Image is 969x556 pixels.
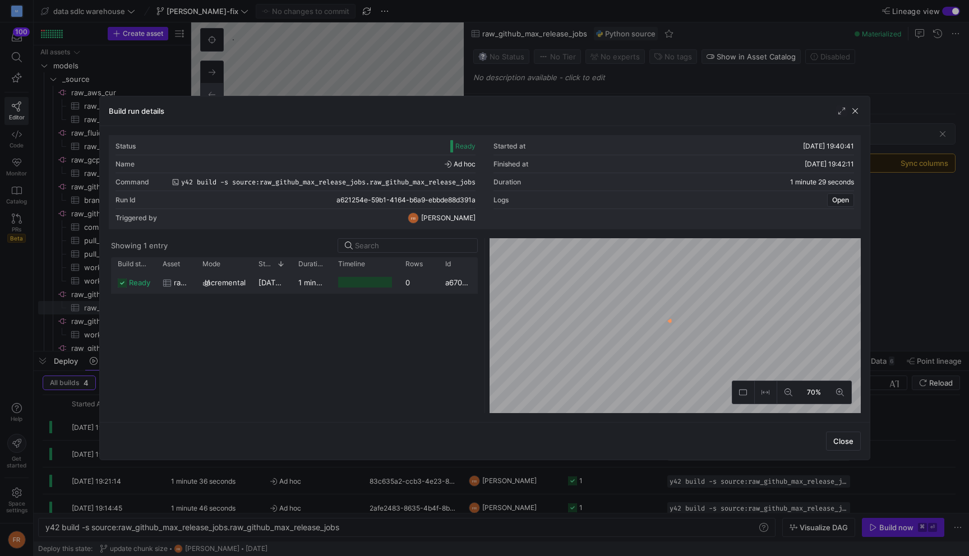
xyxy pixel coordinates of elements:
button: Close [826,432,861,451]
div: a67017b6-5da9-495a-a45c-f0130146670a [439,271,478,293]
input: Search [355,241,470,250]
span: raw_github_max_release_jobs [174,272,189,294]
span: Ad hoc [445,160,476,168]
div: 0 [399,271,439,293]
span: 70% [805,386,823,399]
span: Build status [118,260,149,268]
span: Rows [405,260,423,268]
y42-duration: 1 minute 29 seconds [298,278,371,287]
div: Started at [493,142,525,150]
span: Close [833,437,853,446]
span: Open [832,196,849,204]
span: Ready [455,142,476,150]
span: Id [445,260,451,268]
div: Run Id [116,196,136,204]
div: Finished at [493,160,528,168]
span: [DATE] 19:42:11 [805,160,854,168]
span: Timeline [338,260,365,268]
div: Status [116,142,136,150]
div: Name [116,160,135,168]
button: 70% [800,381,829,404]
span: a621254e-59b1-4164-b6a9-ebbde88d391a [336,196,476,204]
span: Mode [202,260,220,268]
span: ready [129,272,150,294]
div: Triggered by [116,214,157,222]
span: [PERSON_NAME] [421,214,476,222]
span: [DATE] 19:40:41 [803,142,854,150]
img: logo.gif [665,317,681,334]
h3: Build run details [109,106,164,115]
div: FR [408,212,419,224]
span: Incremental [205,272,246,294]
div: Logs [493,196,509,204]
span: Started at [259,260,273,268]
y42-duration: 1 minute 29 seconds [790,178,854,186]
div: Duration [493,178,521,186]
button: Open [827,193,854,207]
span: y42 build -s source:raw_github_max_release_jobs.raw_github_max_release_jobs [181,178,476,186]
div: Showing 1 entry [111,241,168,250]
div: Command [116,178,149,186]
span: Asset [163,260,180,268]
span: Duration [298,260,325,268]
span: [DATE] 19:40:42 [259,278,315,287]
